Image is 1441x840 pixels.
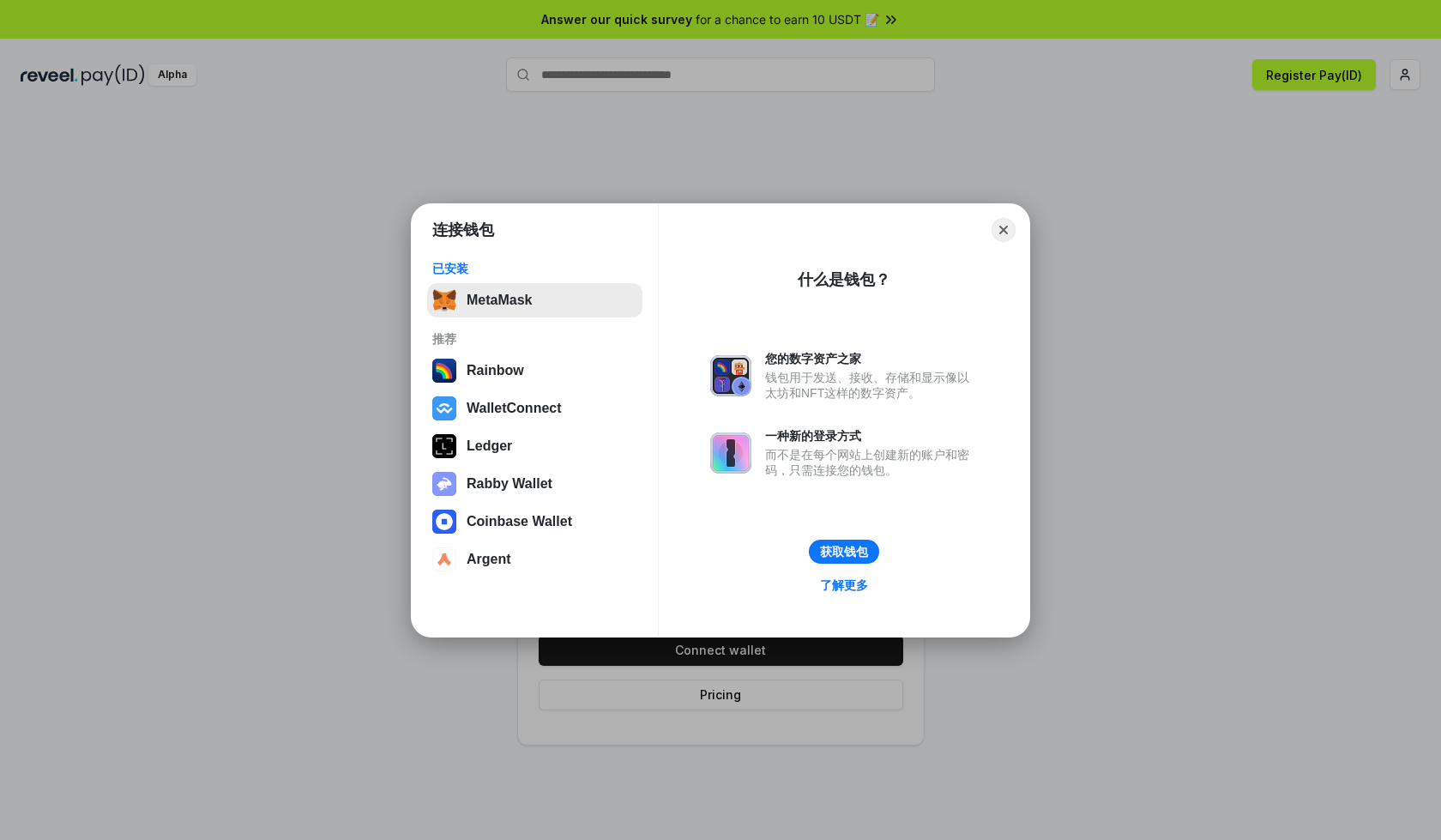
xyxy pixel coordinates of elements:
[432,434,456,458] img: svg+xml,%3Csvg%20xmlns%3D%22http%3A%2F%2Fwww.w3.org%2F2000%2Fsvg%22%20width%3D%2228%22%20height%3...
[820,544,868,559] div: 获取钱包
[710,432,751,474] img: svg+xml,%3Csvg%20xmlns%3D%22http%3A%2F%2Fwww.w3.org%2F2000%2Fsvg%22%20fill%3D%22none%22%20viewBox...
[432,472,456,496] img: svg+xml,%3Csvg%20xmlns%3D%22http%3A%2F%2Fwww.w3.org%2F2000%2Fsvg%22%20fill%3D%22none%22%20viewBox...
[432,261,637,276] div: 已安装
[820,577,868,593] div: 了解更多
[809,540,879,564] button: 获取钱包
[710,355,751,396] img: svg+xml,%3Csvg%20xmlns%3D%22http%3A%2F%2Fwww.w3.org%2F2000%2Fsvg%22%20fill%3D%22none%22%20viewBox...
[432,288,456,312] img: svg+xml,%3Csvg%20fill%3D%22none%22%20height%3D%2233%22%20viewBox%3D%220%200%2035%2033%22%20width%...
[432,331,637,347] div: 推荐
[765,447,978,478] div: 而不是在每个网站上创建新的账户和密码，只需连接您的钱包。
[798,269,890,290] div: 什么是钱包？
[432,547,456,571] img: svg+xml,%3Csvg%20width%3D%2228%22%20height%3D%2228%22%20viewBox%3D%220%200%2028%2028%22%20fill%3D...
[467,293,532,308] div: MetaMask
[467,514,572,529] div: Coinbase Wallet
[427,505,642,539] button: Coinbase Wallet
[765,370,978,401] div: 钱包用于发送、接收、存储和显示像以太坊和NFT这样的数字资产。
[765,428,978,444] div: 一种新的登录方式
[467,438,512,454] div: Ledger
[432,510,456,534] img: svg+xml,%3Csvg%20width%3D%2228%22%20height%3D%2228%22%20viewBox%3D%220%200%2028%2028%22%20fill%3D...
[432,220,494,240] h1: 连接钱包
[432,396,456,420] img: svg+xml,%3Csvg%20width%3D%2228%22%20height%3D%2228%22%20viewBox%3D%220%200%2028%2028%22%20fill%3D...
[467,552,511,567] div: Argent
[427,391,642,426] button: WalletConnect
[467,363,524,378] div: Rainbow
[467,476,552,492] div: Rabby Wallet
[467,401,562,416] div: WalletConnect
[765,351,978,366] div: 您的数字资产之家
[427,354,642,388] button: Rainbow
[432,359,456,383] img: svg+xml,%3Csvg%20width%3D%22120%22%20height%3D%22120%22%20viewBox%3D%220%200%20120%20120%22%20fil...
[427,429,642,463] button: Ledger
[427,542,642,577] button: Argent
[427,467,642,501] button: Rabby Wallet
[810,574,878,596] a: 了解更多
[427,283,642,317] button: MetaMask
[992,218,1016,242] button: Close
